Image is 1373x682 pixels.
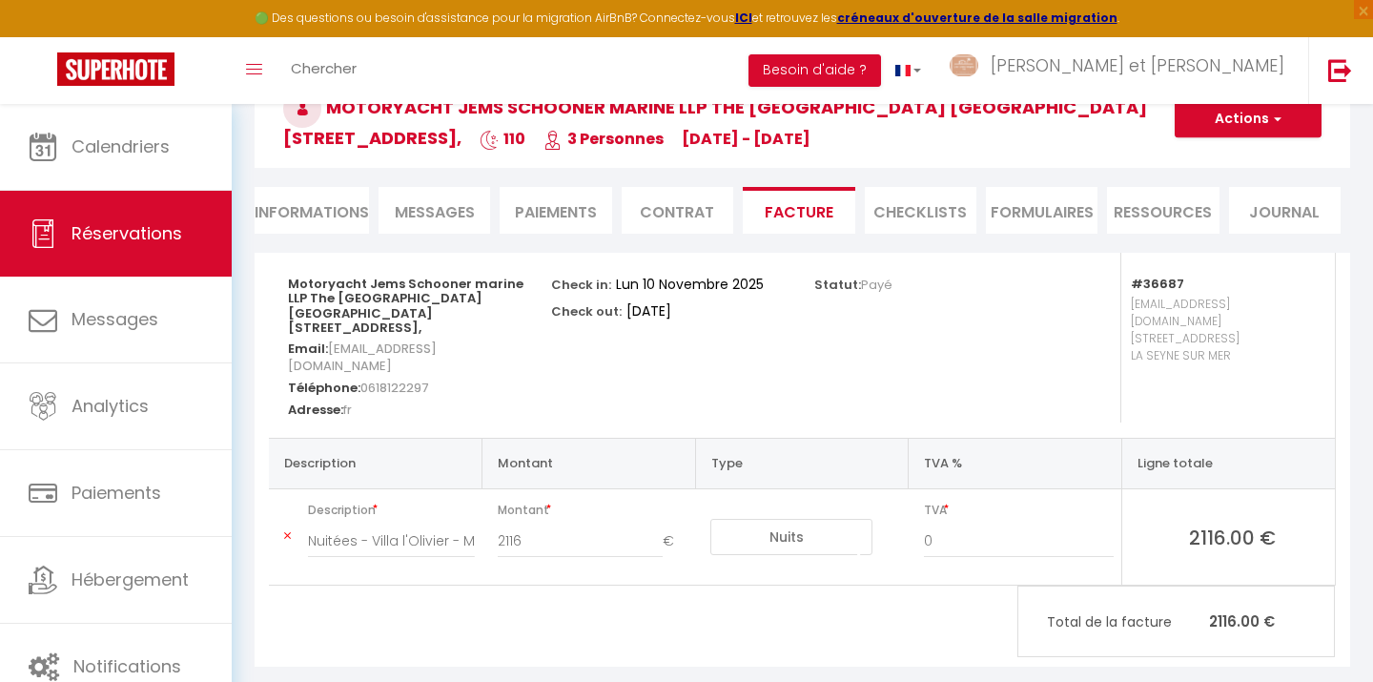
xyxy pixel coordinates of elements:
[73,654,181,678] span: Notifications
[663,524,687,558] span: €
[1047,611,1209,632] span: Total de la facture
[1107,187,1219,234] li: Ressources
[291,58,357,78] span: Chercher
[288,401,343,419] strong: Adresse:
[991,53,1284,77] span: [PERSON_NAME] et [PERSON_NAME]
[950,54,978,76] img: ...
[72,307,158,331] span: Messages
[57,52,174,86] img: Super Booking
[255,187,369,234] li: Informations
[1137,524,1327,550] span: 2116.00 €
[682,128,810,150] span: [DATE] - [DATE]
[500,187,611,234] li: Paiements
[1121,438,1335,488] th: Ligne totale
[622,187,733,234] li: Contrat
[551,299,622,320] p: Check out:
[695,438,909,488] th: Type
[395,201,475,223] span: Messages
[480,128,525,150] span: 110
[861,276,892,294] span: Payé
[748,54,881,87] button: Besoin d'aide ?
[1131,291,1316,403] p: [EMAIL_ADDRESS][DOMAIN_NAME] [STREET_ADDRESS] LA SEYNE SUR MER
[1175,100,1322,138] button: Actions
[837,10,1117,26] a: créneaux d'ouverture de la salle migration
[814,272,892,294] p: Statut:
[743,187,854,234] li: Facture
[360,374,428,402] span: 0618122297
[1131,275,1184,293] strong: #36687
[909,438,1122,488] th: TVA %
[1018,601,1334,642] p: 2116.00 €
[288,340,328,358] strong: Email:
[288,335,437,380] span: [EMAIL_ADDRESS][DOMAIN_NAME]
[924,497,1114,524] span: TVA
[72,568,189,591] span: Hébergement
[543,128,664,150] span: 3 Personnes
[498,497,688,524] span: Montant
[288,275,523,338] strong: Motoryacht Jems Schooner marine LLP The [GEOGRAPHIC_DATA] [GEOGRAPHIC_DATA] [STREET_ADDRESS],
[935,37,1308,104] a: ... [PERSON_NAME] et [PERSON_NAME]
[343,396,352,424] span: fr
[1229,187,1341,234] li: Journal
[72,134,170,158] span: Calendriers
[269,438,482,488] th: Description
[72,394,149,418] span: Analytics
[277,37,371,104] a: Chercher
[865,187,976,234] li: CHECKLISTS
[308,497,475,524] span: Description
[15,8,72,65] button: Ouvrir le widget de chat LiveChat
[288,379,360,397] strong: Téléphone:
[72,221,182,245] span: Réservations
[551,272,611,294] p: Check in:
[482,438,696,488] th: Montant
[72,481,161,505] span: Paiements
[986,187,1097,234] li: FORMULAIRES
[1328,58,1352,82] img: logout
[735,10,752,26] a: ICI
